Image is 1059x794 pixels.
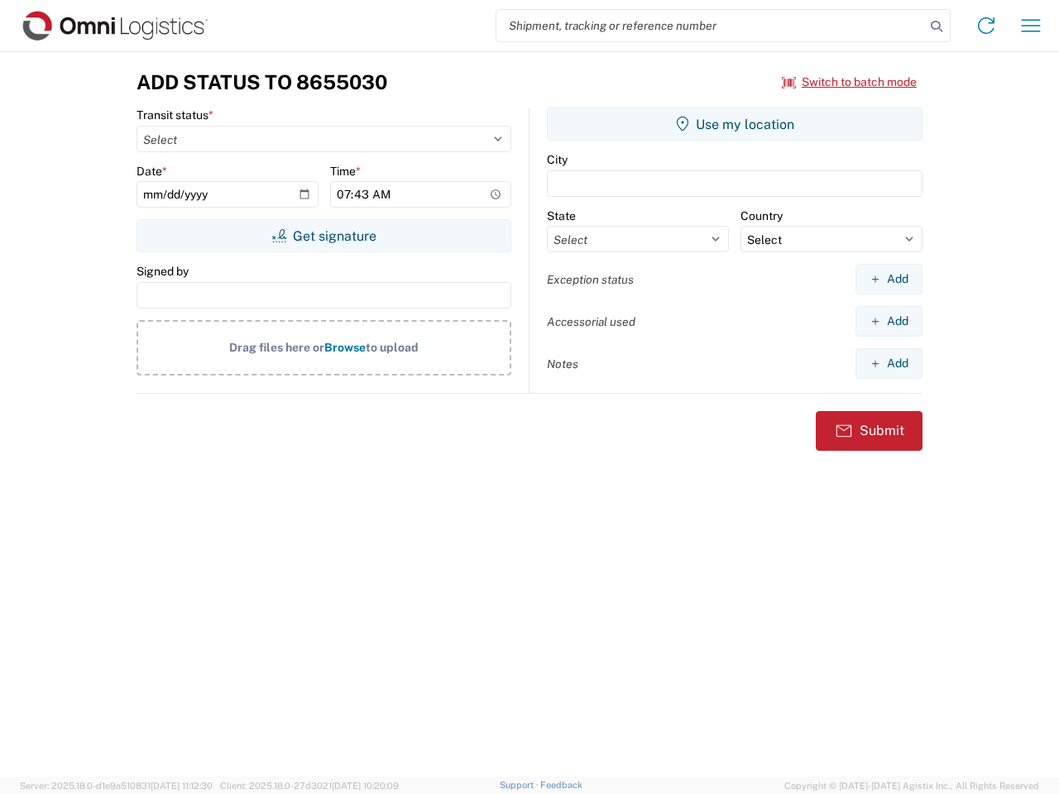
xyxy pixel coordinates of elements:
[229,341,324,354] span: Drag files here or
[137,108,213,122] label: Transit status
[151,781,213,791] span: [DATE] 11:12:30
[366,341,419,354] span: to upload
[782,69,917,96] button: Switch to batch mode
[855,306,922,337] button: Add
[784,778,1039,793] span: Copyright © [DATE]-[DATE] Agistix Inc., All Rights Reserved
[855,264,922,294] button: Add
[137,70,387,94] h3: Add Status to 8655030
[324,341,366,354] span: Browse
[547,314,635,329] label: Accessorial used
[547,108,922,141] button: Use my location
[20,781,213,791] span: Server: 2025.18.0-d1e9a510831
[500,780,541,790] a: Support
[547,152,568,167] label: City
[137,164,167,179] label: Date
[547,356,578,371] label: Notes
[547,208,576,223] label: State
[330,164,361,179] label: Time
[540,780,582,790] a: Feedback
[547,272,634,287] label: Exception status
[816,411,922,451] button: Submit
[332,781,399,791] span: [DATE] 10:20:09
[137,219,511,252] button: Get signature
[496,10,925,41] input: Shipment, tracking or reference number
[220,781,399,791] span: Client: 2025.18.0-27d3021
[137,264,189,279] label: Signed by
[740,208,783,223] label: Country
[855,348,922,379] button: Add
